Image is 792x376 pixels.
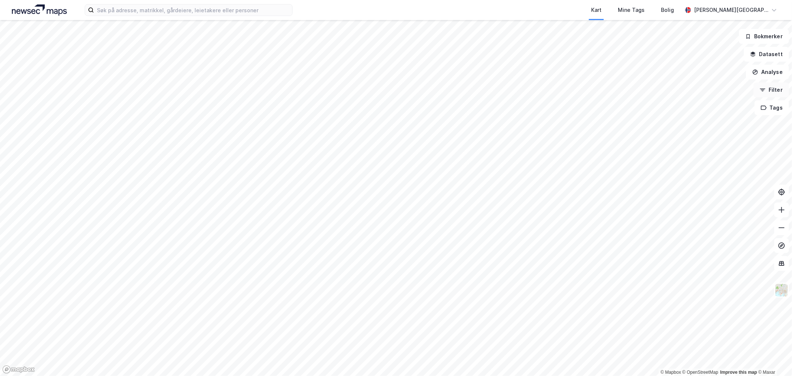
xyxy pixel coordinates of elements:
[754,100,789,115] button: Tags
[12,4,67,16] img: logo.a4113a55bc3d86da70a041830d287a7e.svg
[2,365,35,374] a: Mapbox homepage
[720,370,757,375] a: Improve this map
[94,4,292,16] input: Søk på adresse, matrikkel, gårdeiere, leietakere eller personer
[591,6,602,14] div: Kart
[755,340,792,376] iframe: Chat Widget
[746,65,789,80] button: Analyse
[661,6,674,14] div: Bolig
[753,82,789,97] button: Filter
[661,370,681,375] a: Mapbox
[739,29,789,44] button: Bokmerker
[694,6,768,14] div: [PERSON_NAME][GEOGRAPHIC_DATA]
[682,370,718,375] a: OpenStreetMap
[775,283,789,297] img: Z
[744,47,789,62] button: Datasett
[618,6,645,14] div: Mine Tags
